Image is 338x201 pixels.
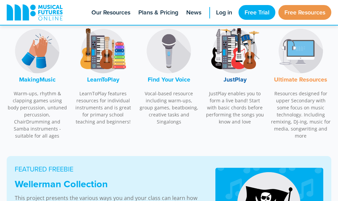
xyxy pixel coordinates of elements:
a: Free Resources [278,5,331,20]
img: Find Your Voice Logo [144,26,194,76]
font: LearnToPlay [87,75,119,84]
img: MakingMusic Logo [12,26,62,76]
p: Vocal-based resource including warm-ups, group games, beatboxing, creative tasks and Singalongs [138,90,199,125]
strong: Wellerman Collection [15,177,108,191]
a: Free Trial [239,5,275,20]
img: LearnToPlay Logo [78,26,128,76]
a: MakingMusic LogoMakingMusic Warm-ups, rhythm & clapping games using body percussion, untuned perc... [7,22,68,143]
font: MakingMusic [19,75,56,84]
p: JustPlay enables you to form a live band! Start with basic chords before performing the songs you... [204,90,265,125]
span: Our Resources [91,8,130,17]
font: Find Your Voice [148,75,190,84]
font: JustPlay [223,75,247,84]
img: JustPlay Logo [210,26,260,76]
a: JustPlay LogoJustPlay JustPlay enables you to form a live band! Start with basic chords before pe... [204,22,265,129]
span: Log in [216,8,232,17]
span: Plans & Pricing [138,8,178,17]
p: Warm-ups, rhythm & clapping games using body percussion, untuned percussion, ChairDrumming and Sa... [7,90,68,139]
img: Music Technology Logo [276,26,326,76]
font: Ultimate Resources [274,75,327,84]
p: LearnToPlay features resources for individual instruments and is great for primary school teachin... [73,90,134,125]
p: Resources designed for upper Secondary with some focus on music technology. Including remixing, D... [270,90,331,139]
a: Find Your Voice LogoFind Your Voice Vocal-based resource including warm-ups, group games, beatbox... [138,22,199,129]
p: FEATURED FREEBIE [15,164,200,174]
a: Music Technology LogoUltimate Resources Resources designed for upper Secondary with some focus on... [270,22,331,143]
span: News [186,8,201,17]
a: LearnToPlay LogoLearnToPlay LearnToPlay features resources for individual instruments and is grea... [73,22,134,129]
